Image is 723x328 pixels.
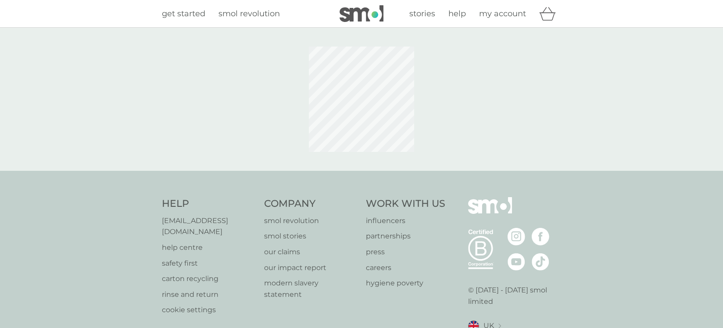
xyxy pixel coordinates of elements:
[264,262,358,274] a: our impact report
[468,285,562,307] p: © [DATE] - [DATE] smol limited
[162,273,255,285] a: carton recycling
[409,7,435,20] a: stories
[468,197,512,227] img: smol
[532,228,549,245] img: visit the smol Facebook page
[264,231,358,242] a: smol stories
[366,197,445,211] h4: Work With Us
[366,231,445,242] a: partnerships
[162,304,255,316] a: cookie settings
[366,215,445,227] a: influencers
[409,9,435,18] span: stories
[218,7,280,20] a: smol revolution
[218,9,280,18] span: smol revolution
[448,9,466,18] span: help
[366,262,445,274] a: careers
[479,9,526,18] span: my account
[162,197,255,211] h4: Help
[539,5,561,22] div: basket
[366,246,445,258] a: press
[264,278,358,300] a: modern slavery statement
[479,7,526,20] a: my account
[264,246,358,258] a: our claims
[162,7,205,20] a: get started
[340,5,383,22] img: smol
[264,215,358,227] a: smol revolution
[264,197,358,211] h4: Company
[162,289,255,300] a: rinse and return
[162,9,205,18] span: get started
[508,228,525,245] img: visit the smol Instagram page
[508,253,525,270] img: visit the smol Youtube page
[162,258,255,269] a: safety first
[532,253,549,270] img: visit the smol Tiktok page
[366,278,445,289] a: hygiene poverty
[162,242,255,253] a: help centre
[448,7,466,20] a: help
[162,215,255,238] a: [EMAIL_ADDRESS][DOMAIN_NAME]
